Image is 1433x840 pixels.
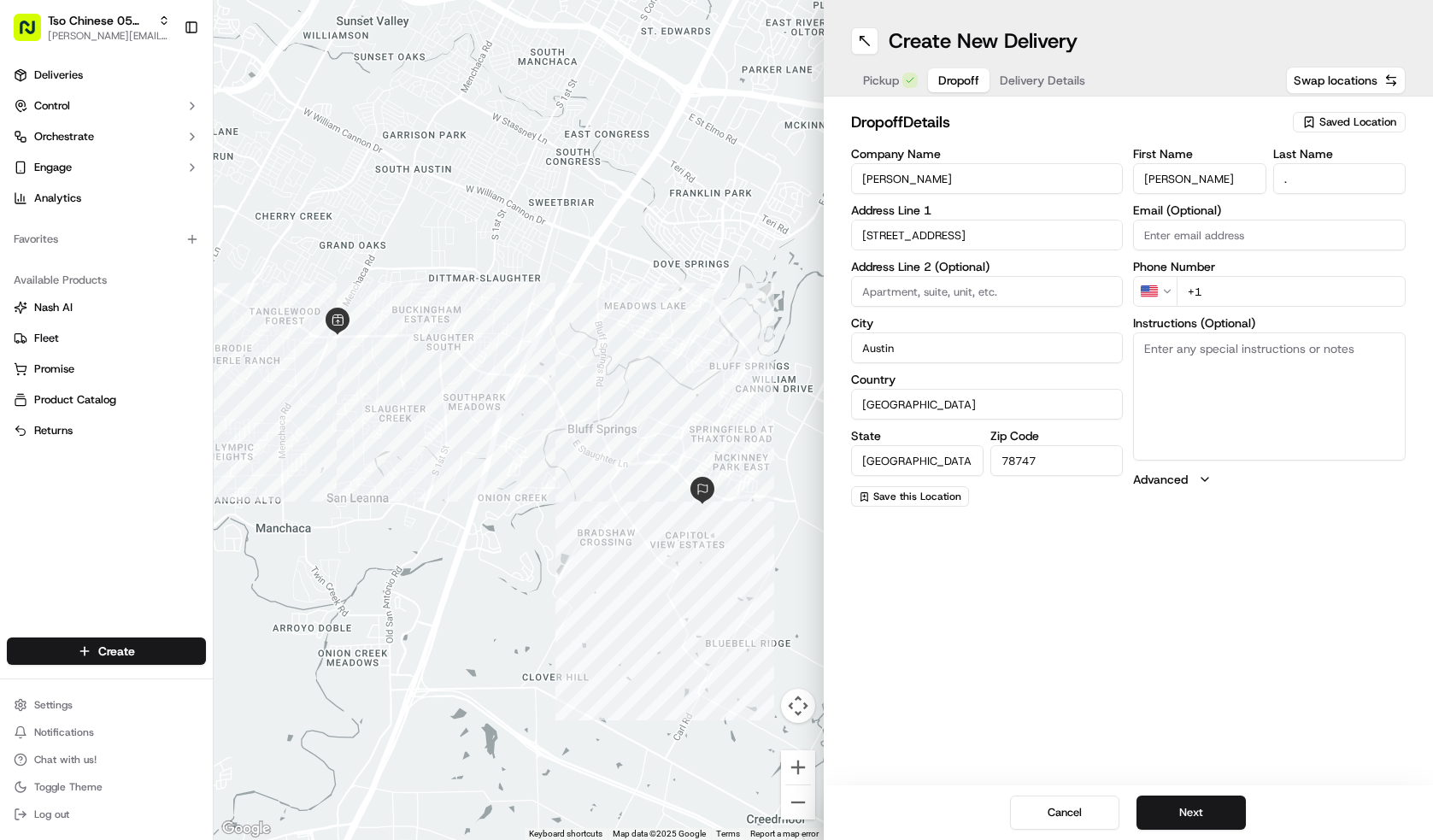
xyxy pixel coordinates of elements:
[34,98,70,114] span: Control
[14,331,199,346] a: Fleet
[7,267,206,294] div: Available Products
[1133,471,1406,488] button: Advanced
[873,490,961,503] span: Save this Location
[7,355,206,383] button: Promise
[990,445,1123,476] input: Enter zip code
[7,637,206,665] button: Create
[851,389,1124,420] input: Enter country
[44,110,308,128] input: Got a question? Start typing here...
[1133,163,1266,194] input: Enter first name
[218,818,274,840] a: Open this area in Google Maps (opens a new window)
[851,276,1124,307] input: Apartment, suite, unit, etc.
[851,148,1124,160] label: Company Name
[851,110,1283,134] h2: dropoff Details
[7,7,177,48] button: Tso Chinese 05 [PERSON_NAME][PERSON_NAME][EMAIL_ADDRESS][DOMAIN_NAME]
[781,689,815,723] button: Map camera controls
[7,748,206,772] button: Chat with us!
[938,72,979,89] span: Dropoff
[120,289,207,303] a: Powered byPylon
[851,430,984,442] label: State
[613,829,706,838] span: Map data ©2025 Google
[14,300,199,315] a: Nash AI
[14,361,199,377] a: Promise
[851,220,1124,250] input: Enter address
[716,829,740,838] a: Terms (opens in new tab)
[170,290,207,303] span: Pylon
[1133,220,1406,250] input: Enter email address
[48,29,170,43] button: [PERSON_NAME][EMAIL_ADDRESS][DOMAIN_NAME]
[48,12,151,29] button: Tso Chinese 05 [PERSON_NAME]
[1136,796,1246,830] button: Next
[7,154,206,181] button: Engage
[851,204,1124,216] label: Address Line 1
[750,829,819,838] a: Report a map error
[7,720,206,744] button: Notifications
[1273,148,1406,160] label: Last Name
[7,325,206,352] button: Fleet
[162,248,274,265] span: API Documentation
[17,163,48,194] img: 1736555255976-a54dd68f-1ca7-489b-9aae-adbdc363a1c4
[34,753,97,767] span: Chat with us!
[7,92,206,120] button: Control
[7,226,206,253] div: Favorites
[7,294,206,321] button: Nash AI
[34,698,73,712] span: Settings
[851,163,1124,194] input: Enter company name
[990,430,1123,442] label: Zip Code
[851,317,1124,329] label: City
[34,68,83,83] span: Deliveries
[34,361,74,377] span: Promise
[7,386,206,414] button: Product Catalog
[58,180,216,194] div: We're available if you need us!
[851,261,1124,273] label: Address Line 2 (Optional)
[1286,67,1406,94] button: Swap locations
[1133,317,1406,329] label: Instructions (Optional)
[1000,72,1085,89] span: Delivery Details
[291,168,311,189] button: Start new chat
[851,373,1124,385] label: Country
[34,160,72,175] span: Engage
[1010,796,1119,830] button: Cancel
[7,802,206,826] button: Log out
[889,27,1078,55] h1: Create New Delivery
[34,423,73,438] span: Returns
[863,72,899,89] span: Pickup
[34,725,94,739] span: Notifications
[781,785,815,819] button: Zoom out
[10,241,138,272] a: 📗Knowledge Base
[7,185,206,212] a: Analytics
[1273,163,1406,194] input: Enter last name
[851,486,969,507] button: Save this Location
[7,693,206,717] button: Settings
[144,250,158,263] div: 💻
[1293,110,1406,134] button: Saved Location
[58,163,280,180] div: Start new chat
[17,17,51,51] img: Nash
[7,123,206,150] button: Orchestrate
[17,250,31,263] div: 📗
[1319,115,1396,130] span: Saved Location
[34,300,73,315] span: Nash AI
[7,62,206,89] a: Deliveries
[34,248,131,265] span: Knowledge Base
[7,775,206,799] button: Toggle Theme
[1177,276,1406,307] input: Enter phone number
[1133,261,1406,273] label: Phone Number
[34,191,81,206] span: Analytics
[34,331,59,346] span: Fleet
[34,392,116,408] span: Product Catalog
[1133,204,1406,216] label: Email (Optional)
[781,750,815,784] button: Zoom in
[7,417,206,444] button: Returns
[34,780,103,794] span: Toggle Theme
[218,818,274,840] img: Google
[14,392,199,408] a: Product Catalog
[34,808,69,821] span: Log out
[851,332,1124,363] input: Enter city
[1133,148,1266,160] label: First Name
[98,643,135,660] span: Create
[14,423,199,438] a: Returns
[17,68,311,96] p: Welcome 👋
